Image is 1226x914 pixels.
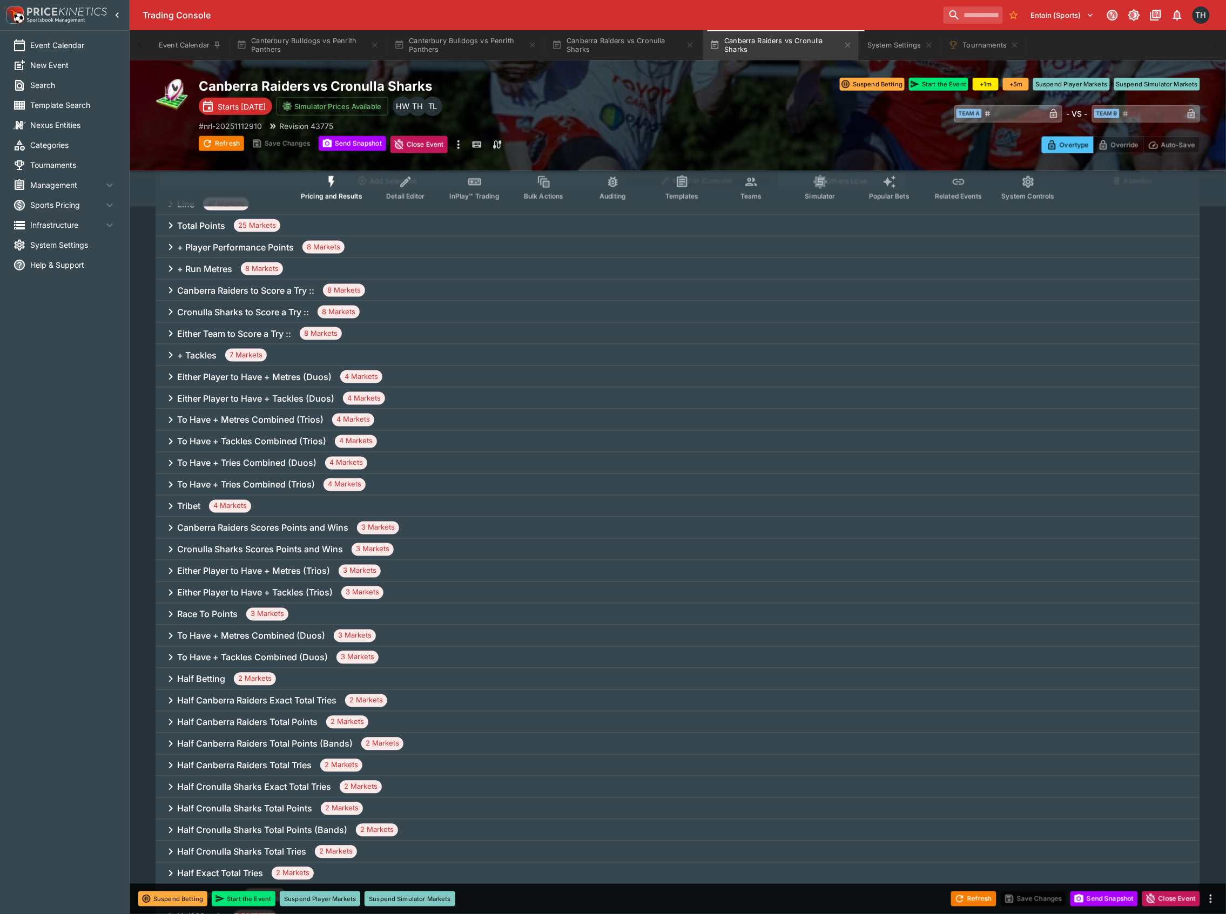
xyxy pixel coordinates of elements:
input: search [944,6,1003,24]
span: 2 Markets [326,717,368,728]
button: Suspend Simulator Markets [1114,78,1201,91]
span: System Controls [1002,192,1055,200]
span: Popular Bets [869,192,910,200]
span: Categories [30,139,116,151]
button: Suspend Betting [138,891,207,906]
span: 2 Markets [345,695,387,706]
span: Tournaments [30,159,116,171]
span: Search [30,79,116,91]
span: 4 Markets [335,436,377,447]
h6: Cronulla Sharks Scores Points and Wins [177,544,343,556]
h6: To Have + Tries Combined (Trios) [177,479,315,491]
span: 3 Markets [341,587,383,598]
h2: Copy To Clipboard [199,78,699,94]
span: 2 Markets [234,674,276,685]
h6: Either Player to Have + Tackles (Duos) [177,393,334,404]
span: 7 Markets [225,350,267,361]
button: Override [1093,137,1143,153]
span: 4 Markets [209,501,251,512]
h6: Half Canberra Raiders Total Points (Bands) [177,739,353,750]
h6: Half Canberra Raiders Total Tries [177,760,312,771]
h6: Half Cronulla Sharks Exact Total Tries [177,782,331,793]
span: Nexus Entities [30,119,116,131]
h6: Half Exact Total Tries [177,868,263,879]
h6: Cronulla Sharks to Score a Try :: [177,307,309,318]
button: Close Event [390,136,448,153]
button: Canterbury Bulldogs vs Penrith Panthers [230,30,386,60]
button: Send Snapshot [319,136,386,151]
span: Pricing and Results [301,192,362,200]
button: Start the Event [909,78,968,91]
h6: Canberra Raiders to Score a Try :: [177,285,314,296]
div: Todd Henderson [408,97,427,116]
button: Overtype [1042,137,1094,153]
button: Connected to PK [1103,5,1122,25]
span: Sports Pricing [30,199,103,211]
h6: Either Player to Have + Tackles (Trios) [177,587,333,599]
h6: To Have + Tackles Combined (Duos) [177,652,328,664]
span: Templates [665,192,698,200]
h6: To Have + Metres Combined (Duos) [177,631,325,642]
button: Start the Event [212,891,275,906]
button: Canterbury Bulldogs vs Penrith Panthers [388,30,543,60]
span: 2 Markets [272,868,314,879]
button: Refresh [951,891,996,906]
h6: + Run Metres [177,263,232,275]
button: Auto-Save [1143,137,1200,153]
button: No Bookmarks [1005,6,1022,24]
p: Auto-Save [1161,139,1195,151]
h6: Either Player to Have + Metres (Trios) [177,566,330,577]
div: Todd Henderson [1193,6,1210,24]
div: Trent Lewis [423,97,442,116]
span: Team A [956,109,982,118]
h6: Tribet [177,501,200,512]
button: more [1204,892,1217,905]
span: 4 Markets [340,371,382,382]
h6: Half Cronulla Sharks Total Points (Bands) [177,825,347,836]
span: 8 Markets [323,285,365,296]
span: Bulk Actions [524,192,564,200]
span: 2 Markets [321,803,363,814]
h6: To Have + Tries Combined (Duos) [177,458,316,469]
span: Simulator [805,192,836,200]
div: Event type filters [292,168,1063,207]
span: 8 Markets [302,242,345,253]
h6: Half Betting [177,674,225,685]
h6: Either Player to Have + Metres (Duos) [177,371,332,383]
button: Canberra Raiders vs Cronulla Sharks [703,30,859,60]
h6: Either Team to Score a Try :: [177,328,291,340]
span: Auditing [599,192,626,200]
button: Simulator Prices Available [277,97,388,116]
button: Documentation [1146,5,1166,25]
span: 2 Markets [340,782,382,793]
span: Event Calendar [30,39,116,51]
button: Event Calendar [152,30,228,60]
h6: - VS - [1067,108,1088,119]
span: Team B [1094,109,1120,118]
span: 2 Markets [361,739,403,749]
span: InPlay™ Trading [450,192,500,200]
img: PriceKinetics Logo [3,4,25,26]
span: 4 Markets [332,415,374,425]
button: Canberra Raiders vs Cronulla Sharks [545,30,701,60]
p: Starts [DATE] [218,101,266,112]
button: Send Snapshot [1070,891,1138,906]
span: System Settings [30,239,116,250]
button: Todd Henderson [1189,3,1213,27]
p: Copy To Clipboard [199,120,262,132]
button: Suspend Betting [840,78,905,91]
button: Close Event [1142,891,1200,906]
span: 2 Markets [315,847,357,857]
span: Infrastructure [30,219,103,231]
span: 3 Markets [334,631,376,641]
div: Harry Walker [393,97,412,116]
span: 2 Markets [320,760,362,771]
button: Suspend Simulator Markets [365,891,455,906]
h6: Half Cronulla Sharks Total Points [177,803,312,815]
span: 3 Markets [352,544,394,555]
h6: + Tackles [177,350,217,361]
span: 2 Markets [356,825,398,836]
span: 3 Markets [357,523,399,533]
h6: Half Cronulla Sharks Total Tries [177,847,306,858]
img: rugby_league.png [156,78,190,112]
